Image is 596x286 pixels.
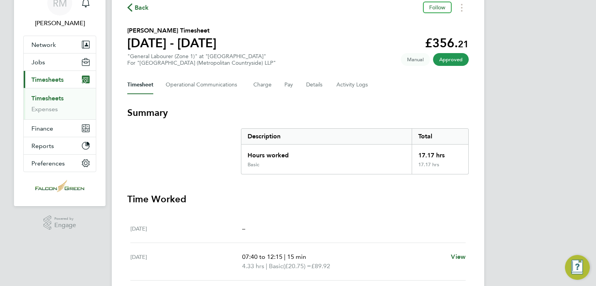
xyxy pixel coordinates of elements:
button: Reports [24,137,96,154]
button: Pay [284,76,294,94]
h1: [DATE] - [DATE] [127,35,217,51]
span: | [284,253,286,260]
span: This timesheet was manually created. [401,53,430,66]
span: 15 min [287,253,306,260]
span: Reports [31,142,54,150]
button: Back [127,3,149,12]
a: Go to home page [23,180,96,192]
button: Timesheets [24,71,96,88]
button: Preferences [24,155,96,172]
button: Timesheets Menu [455,2,469,14]
span: Powered by [54,215,76,222]
h2: [PERSON_NAME] Timesheet [127,26,217,35]
div: [DATE] [130,224,242,233]
div: [DATE] [130,252,242,271]
div: Basic [248,162,259,168]
span: (£20.75) = [283,262,311,270]
span: | [266,262,267,270]
h3: Summary [127,107,469,119]
span: Roisin Murphy [23,19,96,28]
span: View [451,253,466,260]
button: Charge [253,76,272,94]
img: falcongreen-logo-retina.png [35,180,84,192]
h3: Time Worked [127,193,469,205]
span: £89.92 [311,262,330,270]
button: Details [306,76,324,94]
span: 21 [458,38,469,50]
a: View [451,252,466,262]
div: "General Labourer (Zone 1)" at "[GEOGRAPHIC_DATA]" [127,53,276,66]
app-decimal: £356. [425,36,469,50]
div: Description [241,129,412,144]
button: Engage Resource Center [565,255,590,280]
span: 4.33 hrs [242,262,264,270]
button: Jobs [24,53,96,71]
span: This timesheet has been approved. [433,53,469,66]
span: – [242,225,245,232]
span: Back [135,3,149,12]
button: Activity Logs [336,76,369,94]
div: Timesheets [24,88,96,119]
span: Preferences [31,160,65,167]
button: Timesheet [127,76,153,94]
span: Network [31,41,56,48]
a: Timesheets [31,95,64,102]
div: For "[GEOGRAPHIC_DATA] (Metropolitan Countryside) LLP" [127,60,276,66]
button: Operational Communications [166,76,241,94]
span: Follow [429,4,445,11]
span: Timesheets [31,76,64,83]
span: Engage [54,222,76,229]
a: Powered byEngage [43,215,76,230]
span: Basic [269,262,283,271]
div: Total [412,129,468,144]
div: 17.17 hrs [412,145,468,162]
span: Jobs [31,59,45,66]
div: Summary [241,128,469,174]
div: 17.17 hrs [412,162,468,174]
div: Hours worked [241,145,412,162]
span: Finance [31,125,53,132]
button: Follow [423,2,452,13]
a: Expenses [31,105,58,113]
button: Finance [24,120,96,137]
button: Network [24,36,96,53]
span: 07:40 to 12:15 [242,253,282,260]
